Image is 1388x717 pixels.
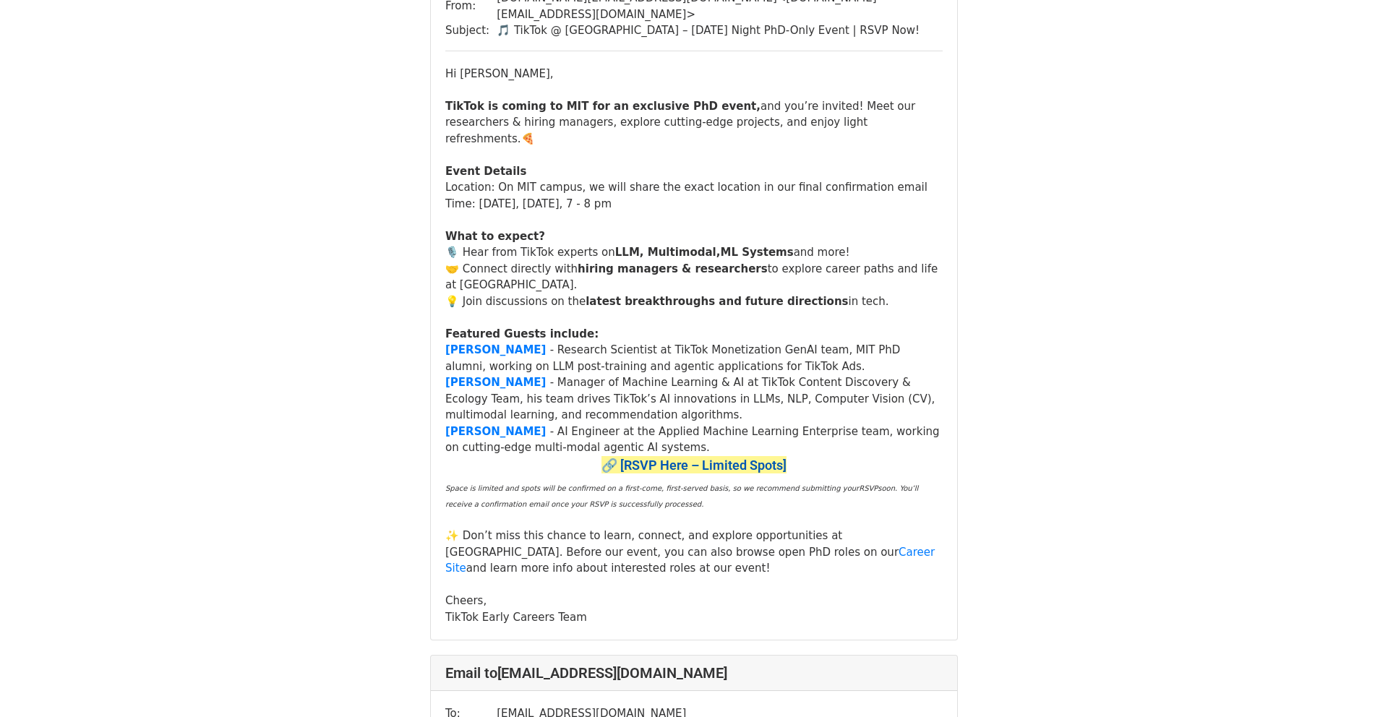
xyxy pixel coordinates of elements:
div: - AI Engineer at the Applied Machine Learning Enterprise team, working on cutting-edge multi-moda... [445,424,943,456]
a: [PERSON_NAME] [445,376,546,389]
div: 🤝 Connect directly with to explore career paths and life at [GEOGRAPHIC_DATA]. [445,261,943,293]
h4: Email to [EMAIL_ADDRESS][DOMAIN_NAME] [445,664,943,682]
strong: TikTok is coming to MIT for an exclusive PhD event, [445,100,761,113]
strong: hiring managers & researchers [578,262,768,275]
div: 💡 Join discussions on the in tech. [445,293,943,310]
div: Hi [PERSON_NAME], [445,66,943,82]
a: [PERSON_NAME] [445,343,546,356]
div: TikTok Early Careers Team [445,609,943,626]
div: Location: On MIT campus, we will share the exact location in our final confirmation email [445,179,943,196]
div: Cheers, [445,593,943,609]
strong: LLM [615,246,640,259]
strong: latest breakthroughs and future directions [586,295,848,308]
strong: Featured Guests include: [445,327,599,340]
a: [PERSON_NAME] [445,425,546,438]
div: and you’re invited! Meet our researchers & hiring managers, explore cutting-edge projects, and en... [445,98,943,147]
em: Space is limited and spots will be confirmed on a first-come, first-served basis, so we recommend... [445,484,859,492]
strong: Systems [742,246,793,259]
strong: What to expect? [445,230,545,243]
div: ✨ Don’t miss this chance to learn, connect, and explore opportunities at [GEOGRAPHIC_DATA]. Befor... [445,528,943,577]
div: Time: [DATE], [DATE], 7 - 8 pm [445,196,943,212]
strong: , Multimodal, [640,246,721,259]
iframe: Chat Widget [1316,648,1388,717]
a: 🔗 [RSVP Here – Limited Spots] [601,456,787,473]
strong: Event Details [445,165,526,178]
strong: ML [720,246,738,259]
div: - Manager of Machine Learning & AI at TikTok Content Discovery & Ecology Team, his team drives Ti... [445,374,943,424]
div: 🎙️ Hear from TikTok experts on and more! [445,244,943,261]
em: RSVP [859,484,878,492]
td: Subject: [445,22,497,39]
font: 🔗 [RSVP Here – Limited Spots] [601,458,787,473]
div: - Research Scientist at TikTok Monetization GenAI team, MIT PhD alumni, working on LLM post-train... [445,342,943,374]
td: 🎵 TikTok @ [GEOGRAPHIC_DATA] – [DATE] Night PhD-Only Event | RSVP Now! [497,22,943,39]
